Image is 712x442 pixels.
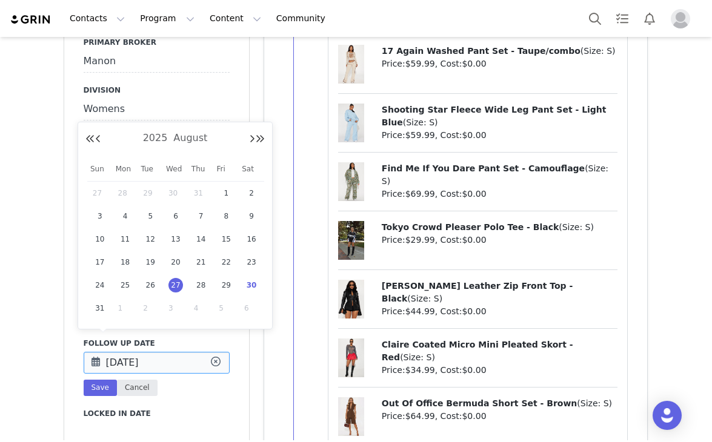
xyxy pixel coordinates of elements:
p: ( ) [382,221,618,234]
p: Price: , Cost: [382,410,618,423]
span: 1 [118,301,133,315]
label: Follow Up Date [84,338,230,349]
span: 17 [93,255,107,269]
span: 11 [118,232,133,246]
img: placeholder-profile.jpg [671,9,690,28]
span: 29 [219,278,233,292]
th: Sun [87,157,113,182]
span: 18 [118,255,133,269]
strong: Brand Exclusivity & Campaign Participation: [5,179,184,189]
th: Tue [138,157,163,182]
span: $0.00 [462,189,486,199]
p: ( ) [382,45,618,58]
button: Next Month [249,134,255,144]
span: 15 [219,232,233,246]
span: $34.99 [405,365,435,375]
strong: Context for Deal [5,5,70,15]
a: Tasks [609,5,636,32]
p: Price: , Cost: [382,234,618,246]
p: Price: , Cost: [382,58,618,70]
span: 28 [194,278,208,292]
p: Price: , Cost: [382,129,618,142]
span: 9 [244,209,259,223]
span: $0.00 [462,130,486,140]
span: 26 [143,278,158,292]
span: $0.00 [462,306,486,316]
span: 2 [143,301,158,315]
span: $29.99 [405,235,435,245]
p: ( ) [382,280,618,305]
span: Size: S [584,46,612,56]
span: Tokyo Crowd Pleaser Polo Tee - Black [382,222,559,232]
span: $64.99 [405,411,435,421]
span: 6 [244,301,259,315]
span: Size: S [562,222,591,232]
label: Locked In Date [84,408,230,419]
img: grin logo [10,14,52,25]
span: $0.00 [462,365,486,375]
span: 5 [219,301,233,315]
span: 7 [194,209,208,223]
button: Contacts [62,5,132,32]
span: 22 [219,255,233,269]
span: 4 [194,301,208,315]
span: 28 [118,186,133,200]
button: Program [133,5,202,32]
p: ( ) [382,162,618,188]
span: 8 [219,209,233,223]
button: Content [202,5,268,32]
div: Womens [84,99,230,120]
button: Cancel [117,380,158,396]
th: Fri [214,157,239,182]
span: 30 [244,278,259,292]
span: 29 [143,186,158,200]
span: 23 [244,255,259,269]
span: Size: S [406,117,434,127]
span: Shooting Star Fleece Wide Leg Pant Set - Light Blue [382,105,607,127]
strong: Content Quality & Standards: [5,305,123,315]
span: 21 [194,255,208,269]
p: ( ) [382,338,618,364]
span: 14 [194,232,208,246]
th: Mon [113,157,138,182]
span: 17 Again Washed Pant Set - Taupe/combo [382,46,581,56]
span: 16 [244,232,259,246]
span: 24 [93,278,107,292]
button: Notifications [636,5,663,32]
button: Next Year [255,134,265,144]
p: Price: , Cost: [382,305,618,318]
input: Date [84,352,230,374]
span: 31 [194,186,208,200]
span: 30 [168,186,183,200]
span: 20 [168,255,183,269]
p: Price: , Cost: [382,364,618,377]
span: Size: S [404,352,432,362]
span: 2025 [140,132,171,143]
button: Previous Year [85,134,95,144]
span: 25 [118,278,133,292]
span: 27 [168,278,183,292]
button: Previous Month [95,134,101,144]
th: Thu [188,157,214,182]
span: Find Me If You Dare Pant Set - Camouflage [382,163,585,173]
span: Claire Coated Micro Mini Pleated Skort - Red [382,340,573,362]
button: Profile [664,9,702,28]
span: $0.00 [462,59,486,68]
strong: GENERAL GUIDELINES: [5,5,103,15]
span: $44.99 [405,306,435,316]
span: 13 [168,232,183,246]
span: 12 [143,232,158,246]
p: Just an influencer with a cool vibes Content to recommend for her deal : [URL][DOMAIN_NAME] [URL]... [5,5,258,73]
div: Open Intercom Messenger [653,401,682,430]
p: ( ) [382,397,618,410]
th: Sat [239,157,264,182]
span: $69.99 [405,189,435,199]
span: August [170,132,210,143]
a: Community [269,5,338,32]
div: Manon [84,51,230,73]
span: Size: S [411,294,439,303]
label: Primary Broker [84,37,230,48]
span: 3 [168,301,183,315]
span: 2 [244,186,259,200]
